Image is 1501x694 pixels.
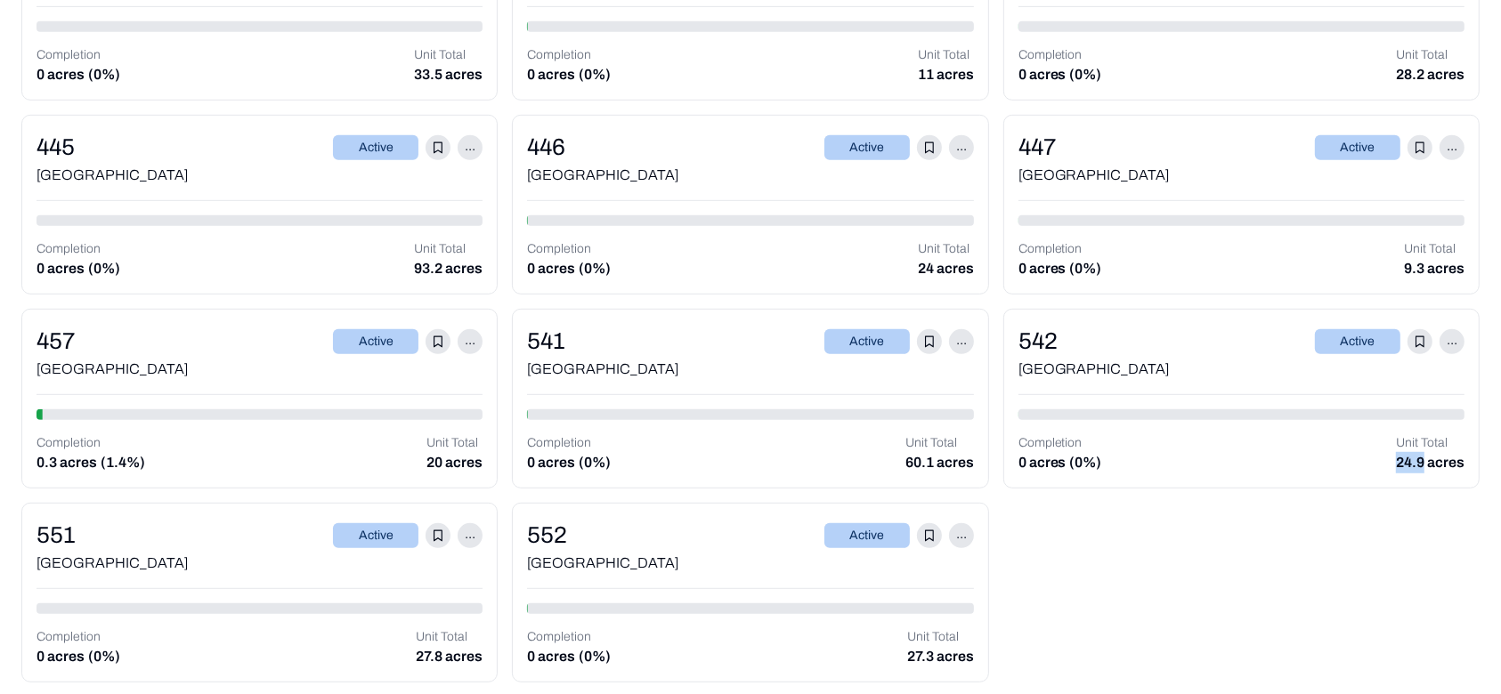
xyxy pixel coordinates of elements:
div: [GEOGRAPHIC_DATA] [527,359,973,380]
p: Unit Total [1396,46,1464,64]
p: ... [458,135,483,160]
div: 541 [527,324,565,359]
div: Active [1315,329,1400,354]
p: 33.5 acres [414,64,483,85]
p: 0 acres [37,258,85,279]
p: 0 acres [527,64,575,85]
p: (0%) [579,646,611,667]
p: (0%) [88,64,120,85]
p: ... [949,135,974,160]
p: Completion [37,434,145,452]
p: 0 acres [37,64,85,85]
p: 0 acres [1018,258,1067,279]
p: Unit Total [416,628,483,646]
div: [GEOGRAPHIC_DATA] [1018,359,1464,380]
p: Completion [37,240,120,258]
div: 447 [1018,130,1056,165]
p: (0%) [1070,452,1102,473]
p: Unit Total [918,46,974,64]
p: Completion [527,434,611,452]
p: ... [1440,135,1464,160]
p: (0%) [88,258,120,279]
p: 24.9 acres [1396,452,1464,473]
p: 0 acres [1018,64,1067,85]
p: ... [458,329,483,354]
p: 24 acres [918,258,974,279]
p: ... [1440,329,1464,354]
p: Unit Total [426,434,483,452]
p: Completion [527,628,611,646]
p: 0 acres [1018,452,1067,473]
div: Active [333,135,418,160]
p: (0%) [1070,258,1102,279]
p: Completion [527,240,611,258]
p: Completion [1018,46,1102,64]
p: (0%) [579,64,611,85]
p: Completion [1018,434,1102,452]
div: 551 [37,518,76,553]
p: Unit Total [918,240,974,258]
div: [GEOGRAPHIC_DATA] [527,165,973,186]
p: 0.3 acres [37,452,97,473]
div: 445 [37,130,75,165]
p: Completion [527,46,611,64]
p: 0 acres [527,258,575,279]
div: 446 [527,130,565,165]
p: (0%) [579,452,611,473]
p: (0%) [579,258,611,279]
div: Active [824,135,910,160]
div: Active [333,523,418,548]
p: 9.3 acres [1404,258,1464,279]
p: ... [949,523,974,548]
p: (0%) [1070,64,1102,85]
p: Completion [37,628,120,646]
p: (0%) [88,646,120,667]
p: Unit Total [907,628,974,646]
div: Active [824,329,910,354]
p: 27.8 acres [416,646,483,667]
p: Completion [1018,240,1102,258]
div: [GEOGRAPHIC_DATA] [1018,165,1464,186]
p: 11 acres [918,64,974,85]
p: ... [458,523,483,548]
p: Unit Total [414,240,483,258]
p: Unit Total [905,434,974,452]
div: [GEOGRAPHIC_DATA] [37,553,483,574]
p: 27.3 acres [907,646,974,667]
p: 0 acres [527,646,575,667]
div: Active [333,329,418,354]
div: [GEOGRAPHIC_DATA] [37,165,483,186]
p: Unit Total [414,46,483,64]
p: (1.4%) [101,452,145,473]
p: Unit Total [1396,434,1464,452]
p: 93.2 acres [414,258,483,279]
p: Unit Total [1404,240,1464,258]
p: Completion [37,46,120,64]
div: 457 [37,324,75,359]
p: 60.1 acres [905,452,974,473]
p: ... [949,329,974,354]
div: Active [824,523,910,548]
p: 0 acres [37,646,85,667]
p: 20 acres [426,452,483,473]
div: 542 [1018,324,1058,359]
div: Active [1315,135,1400,160]
p: 0 acres [527,452,575,473]
div: 552 [527,518,567,553]
div: [GEOGRAPHIC_DATA] [527,553,973,574]
div: [GEOGRAPHIC_DATA] [37,359,483,380]
p: 28.2 acres [1396,64,1464,85]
